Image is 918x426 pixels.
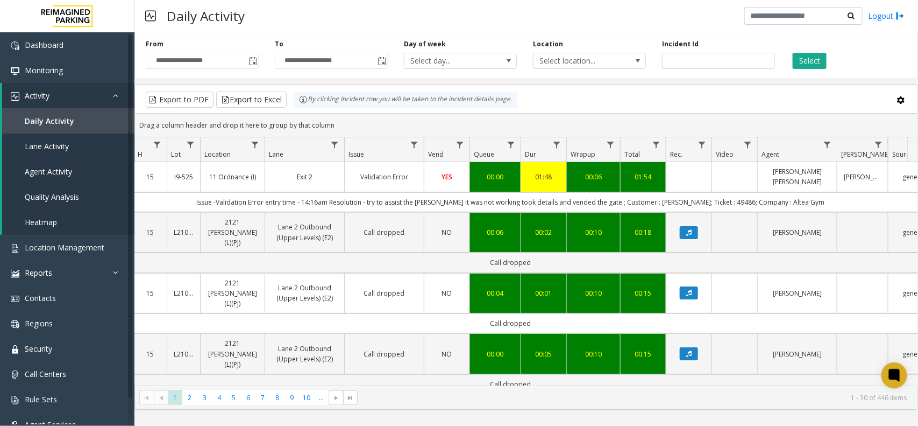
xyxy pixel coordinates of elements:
img: 'icon' [11,371,19,379]
a: 00:06 [573,172,614,182]
a: Call dropped [351,349,417,359]
span: [PERSON_NAME] [841,150,890,159]
a: Validation Error [351,172,417,182]
span: H [138,150,143,159]
a: 15 [140,288,160,298]
span: Page 1 [168,390,182,405]
span: Page 3 [197,390,212,405]
span: Go to the next page [329,390,343,406]
a: [PERSON_NAME] [844,172,881,182]
a: Lane Activity [2,134,134,159]
span: Page 4 [212,390,226,405]
a: Dur Filter Menu [550,137,564,152]
a: 00:15 [627,349,659,359]
a: [PERSON_NAME] [764,349,830,359]
span: Total [624,150,640,159]
a: 00:10 [573,288,614,298]
span: Dur [525,150,536,159]
a: 15 [140,349,160,359]
span: Page 6 [241,390,255,405]
span: NO [442,350,452,359]
img: pageIcon [145,3,156,29]
kendo-pager-info: 1 - 30 of 446 items [364,393,907,402]
span: Location [204,150,231,159]
div: 01:48 [528,172,560,182]
span: Rule Sets [25,394,57,404]
a: 15 [140,172,160,182]
a: I9-525 [174,172,194,182]
span: Lane Activity [25,141,69,151]
a: 00:10 [573,227,614,238]
span: Security [25,344,52,354]
span: Location Management [25,242,104,253]
span: Toggle popup [246,53,258,68]
a: Location Filter Menu [248,137,262,152]
span: Daily Activity [25,116,74,126]
a: Video Filter Menu [741,137,755,152]
span: Toggle popup [375,53,387,68]
a: Queue Filter Menu [504,137,518,152]
a: [PERSON_NAME] [PERSON_NAME] [764,166,830,187]
span: Go to the last page [346,394,355,402]
a: Call dropped [351,288,417,298]
label: From [146,39,163,49]
span: YES [442,172,452,181]
a: Lot Filter Menu [183,137,198,152]
img: 'icon' [11,396,19,404]
span: Page 8 [270,390,284,405]
a: 00:06 [476,227,514,238]
span: Contacts [25,293,56,303]
a: 00:18 [627,227,659,238]
img: 'icon' [11,345,19,354]
a: 2121 [PERSON_NAME] (L)(PJ) [207,217,258,248]
span: NO [442,228,452,237]
a: Rec. Filter Menu [695,137,709,152]
img: 'icon' [11,41,19,50]
span: Activity [25,90,49,101]
span: Lane [269,150,283,159]
button: Export to Excel [216,92,287,108]
label: Incident Id [662,39,699,49]
span: Page 5 [226,390,241,405]
span: Monitoring [25,65,63,75]
img: 'icon' [11,244,19,253]
span: Page 10 [300,390,314,405]
label: Day of week [404,39,446,49]
a: NO [431,227,463,238]
span: Heatmap [25,217,57,227]
span: Video [716,150,734,159]
a: Lane Filter Menu [328,137,342,152]
span: Call Centers [25,369,66,379]
span: Agent [762,150,779,159]
a: Logout [868,10,905,22]
div: 00:00 [476,349,514,359]
a: 01:54 [627,172,659,182]
span: Go to the last page [343,390,358,406]
a: 00:04 [476,288,514,298]
img: logout [896,10,905,22]
div: 00:02 [528,227,560,238]
img: 'icon' [11,67,19,75]
span: Page 2 [182,390,197,405]
span: Wrapup [571,150,595,159]
a: NO [431,349,463,359]
a: Parker Filter Menu [871,137,886,152]
a: L21070600 [174,288,194,298]
span: Page 11 [314,390,329,405]
label: To [275,39,283,49]
a: 15 [140,227,160,238]
a: Agent Activity [2,159,134,184]
button: Select [793,53,827,69]
div: 00:01 [528,288,560,298]
span: Regions [25,318,53,329]
label: Location [533,39,563,49]
img: 'icon' [11,269,19,278]
a: Total Filter Menu [649,137,664,152]
h3: Daily Activity [161,3,250,29]
a: Exit 2 [272,172,338,182]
